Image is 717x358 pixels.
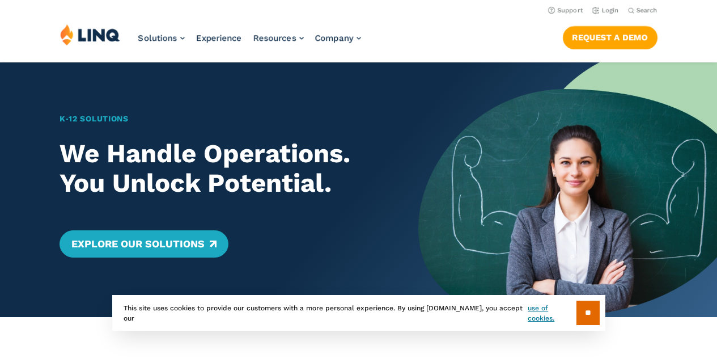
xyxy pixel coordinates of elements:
[315,33,361,43] a: Company
[112,295,605,331] div: This site uses cookies to provide our customers with a more personal experience. By using [DOMAIN...
[628,6,657,15] button: Open Search Bar
[60,230,228,258] a: Explore Our Solutions
[592,7,619,14] a: Login
[253,33,304,43] a: Resources
[637,7,657,14] span: Search
[138,33,177,43] span: Solutions
[548,7,583,14] a: Support
[60,24,120,45] img: LINQ | K‑12 Software
[138,33,185,43] a: Solutions
[528,303,576,323] a: use of cookies.
[60,113,389,125] h1: K‑12 Solutions
[138,24,361,61] nav: Primary Navigation
[60,139,389,199] h2: We Handle Operations. You Unlock Potential.
[253,33,296,43] span: Resources
[563,24,657,49] nav: Button Navigation
[563,26,657,49] a: Request a Demo
[196,33,242,43] a: Experience
[315,33,354,43] span: Company
[418,62,717,317] img: Home Banner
